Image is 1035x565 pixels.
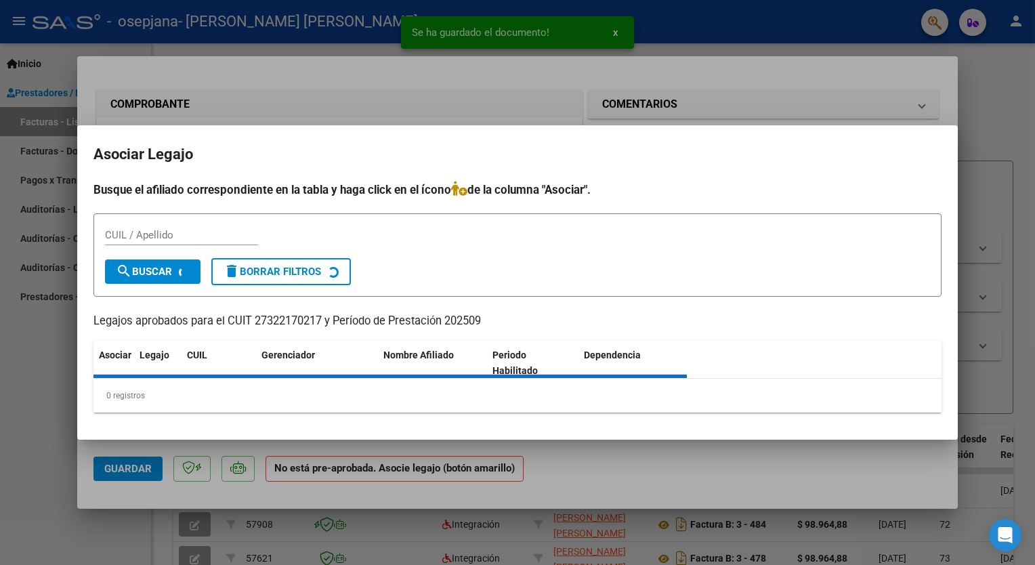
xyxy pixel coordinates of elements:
datatable-header-cell: Periodo Habilitado [487,341,578,385]
p: Legajos aprobados para el CUIT 27322170217 y Período de Prestación 202509 [93,313,942,330]
div: Open Intercom Messenger [989,519,1021,551]
datatable-header-cell: Dependencia [578,341,688,385]
h2: Asociar Legajo [93,142,942,167]
span: Borrar Filtros [224,266,321,278]
datatable-header-cell: Asociar [93,341,134,385]
span: Dependencia [584,350,641,360]
span: Buscar [116,266,172,278]
mat-icon: search [116,263,132,279]
datatable-header-cell: Gerenciador [256,341,378,385]
h4: Busque el afiliado correspondiente en la tabla y haga click en el ícono de la columna "Asociar". [93,181,942,198]
span: CUIL [187,350,207,360]
span: Nombre Afiliado [383,350,454,360]
span: Asociar [99,350,131,360]
datatable-header-cell: Nombre Afiliado [378,341,487,385]
button: Borrar Filtros [211,258,351,285]
span: Gerenciador [261,350,315,360]
button: Buscar [105,259,200,284]
mat-icon: delete [224,263,240,279]
span: Periodo Habilitado [492,350,538,376]
datatable-header-cell: Legajo [134,341,182,385]
div: 0 registros [93,379,942,413]
span: Legajo [140,350,169,360]
datatable-header-cell: CUIL [182,341,256,385]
